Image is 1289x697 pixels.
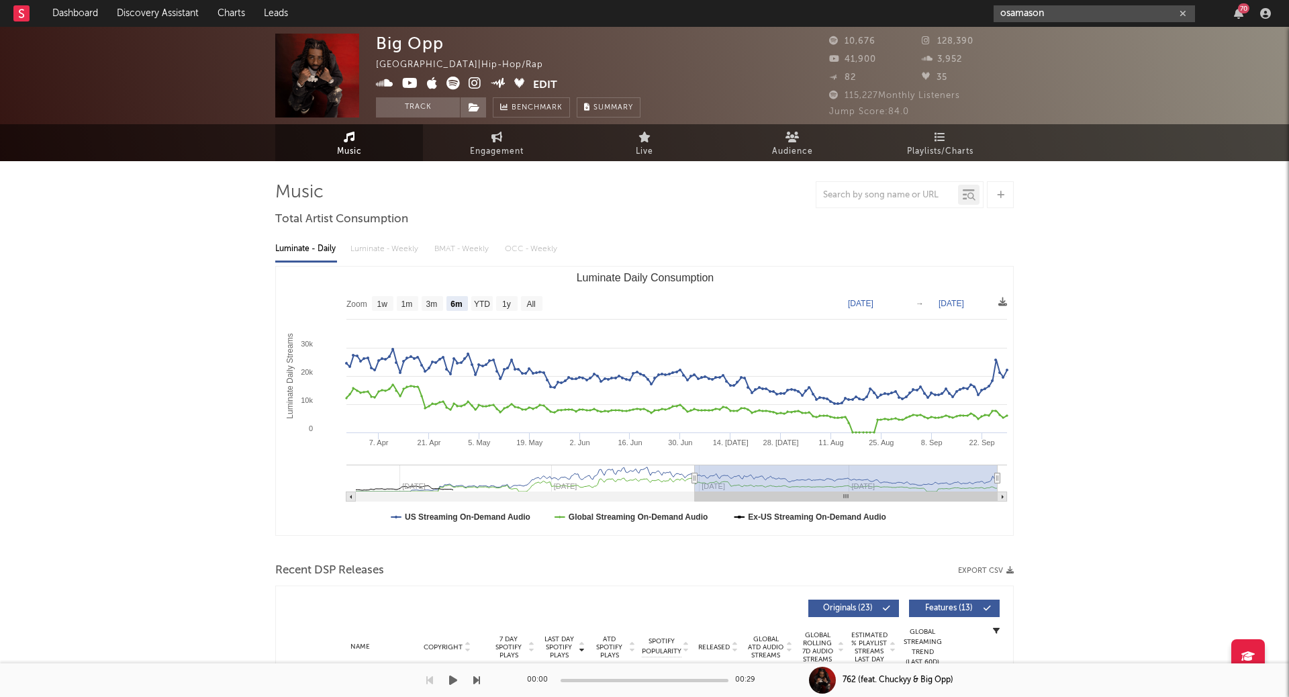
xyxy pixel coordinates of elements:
[829,91,960,100] span: 115,227 Monthly Listeners
[713,438,749,447] text: 14. [DATE]
[636,144,653,160] span: Live
[618,438,642,447] text: 16. Jun
[276,267,1014,535] svg: Luminate Daily Consumption
[577,272,714,283] text: Luminate Daily Consumption
[922,55,962,64] span: 3,952
[1238,3,1249,13] div: 70
[799,631,836,663] span: Global Rolling 7D Audio Streams
[642,637,681,657] span: Spotify Popularity
[909,600,1000,617] button: Features(13)
[869,438,894,447] text: 25. Aug
[527,672,554,688] div: 00:00
[969,438,995,447] text: 22. Sep
[493,97,570,118] a: Benchmark
[829,55,876,64] span: 41,900
[866,124,1014,161] a: Playlists/Charts
[316,642,404,652] div: Name
[958,567,1014,575] button: Export CSV
[405,512,530,522] text: US Streaming On-Demand Audio
[377,299,388,309] text: 1w
[571,124,718,161] a: Live
[829,107,909,116] span: Jump Score: 84.0
[337,144,362,160] span: Music
[526,299,535,309] text: All
[848,299,873,308] text: [DATE]
[718,124,866,161] a: Audience
[376,97,460,118] button: Track
[829,73,856,82] span: 82
[309,424,313,432] text: 0
[423,124,571,161] a: Engagement
[275,212,408,228] span: Total Artist Consumption
[369,438,389,447] text: 7. Apr
[502,299,511,309] text: 1y
[829,37,875,46] span: 10,676
[275,124,423,161] a: Music
[418,438,441,447] text: 21. Apr
[772,144,813,160] span: Audience
[851,631,888,663] span: Estimated % Playlist Streams Last Day
[426,299,438,309] text: 3m
[346,299,367,309] text: Zoom
[593,104,633,111] span: Summary
[1234,8,1243,19] button: 70
[376,34,444,53] div: Big Opp
[922,37,973,46] span: 128,390
[512,100,563,116] span: Benchmark
[301,368,313,376] text: 20k
[376,57,559,73] div: [GEOGRAPHIC_DATA] | Hip-Hop/Rap
[817,604,879,612] span: Originals ( 23 )
[918,604,980,612] span: Features ( 13 )
[698,643,730,651] span: Released
[474,299,490,309] text: YTD
[902,627,943,667] div: Global Streaming Trend (Last 60D)
[921,438,943,447] text: 8. Sep
[541,635,577,659] span: Last Day Spotify Plays
[533,77,557,93] button: Edit
[591,635,627,659] span: ATD Spotify Plays
[470,144,524,160] span: Engagement
[491,635,526,659] span: 7 Day Spotify Plays
[301,396,313,404] text: 10k
[577,97,640,118] button: Summary
[424,643,463,651] span: Copyright
[843,674,953,686] div: 762 (feat. Chuckyy & Big Opp)
[939,299,964,308] text: [DATE]
[818,438,843,447] text: 11. Aug
[275,238,337,261] div: Luminate - Daily
[468,438,491,447] text: 5. May
[816,190,958,201] input: Search by song name or URL
[994,5,1195,22] input: Search for artists
[735,672,762,688] div: 00:29
[747,635,784,659] span: Global ATD Audio Streams
[285,333,295,418] text: Luminate Daily Streams
[570,438,590,447] text: 2. Jun
[922,73,947,82] span: 35
[516,438,543,447] text: 19. May
[907,144,973,160] span: Playlists/Charts
[748,512,886,522] text: Ex-US Streaming On-Demand Audio
[668,438,692,447] text: 30. Jun
[401,299,413,309] text: 1m
[301,340,313,348] text: 30k
[450,299,462,309] text: 6m
[916,299,924,308] text: →
[763,438,799,447] text: 28. [DATE]
[808,600,899,617] button: Originals(23)
[569,512,708,522] text: Global Streaming On-Demand Audio
[275,563,384,579] span: Recent DSP Releases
